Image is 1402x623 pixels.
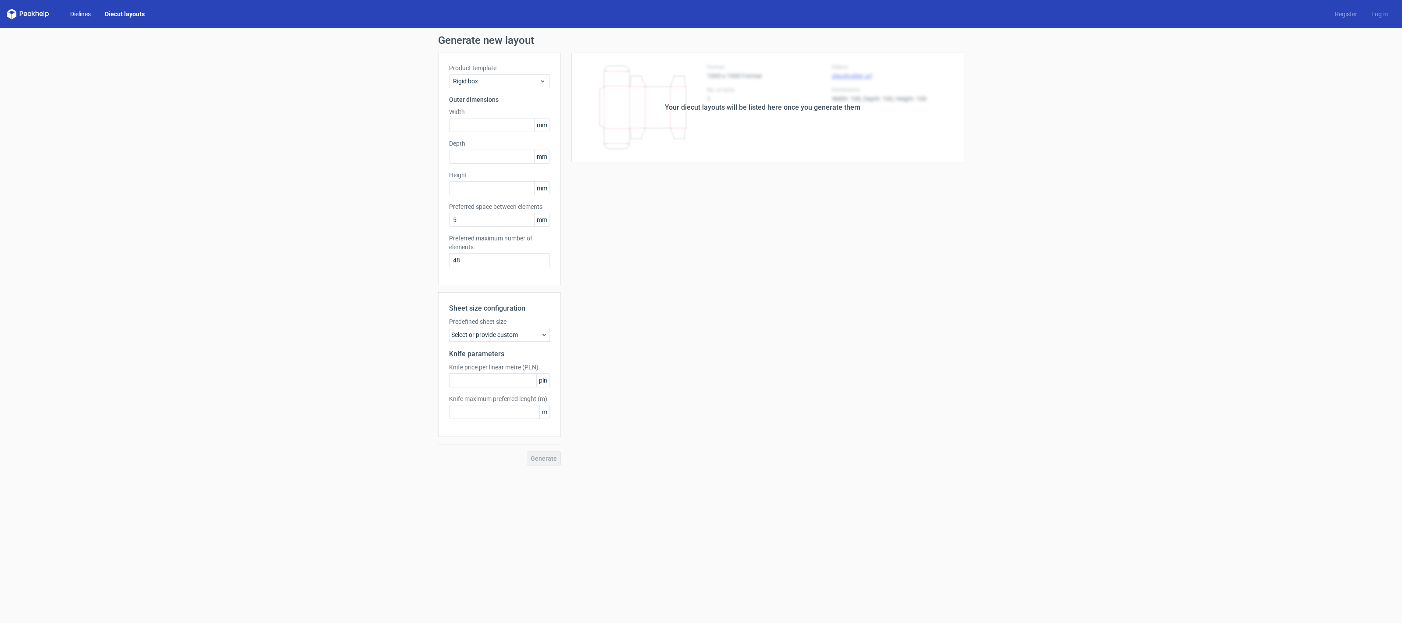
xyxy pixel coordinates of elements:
[449,317,550,326] label: Predefined sheet size
[449,171,550,179] label: Height
[1364,10,1395,18] a: Log in
[449,64,550,72] label: Product template
[449,202,550,211] label: Preferred space between elements
[449,139,550,148] label: Depth
[449,349,550,359] h2: Knife parameters
[534,150,549,163] span: mm
[449,95,550,104] h3: Outer dimensions
[539,405,549,419] span: m
[449,363,550,372] label: Knife price per linear metre (PLN)
[98,10,152,18] a: Diecut layouts
[536,374,549,387] span: pln
[449,394,550,403] label: Knife maximum preferred lenght (m)
[449,328,550,342] div: Select or provide custom
[1328,10,1364,18] a: Register
[438,35,964,46] h1: Generate new layout
[453,77,539,86] span: Rigid box
[534,182,549,195] span: mm
[449,234,550,251] label: Preferred maximum number of elements
[63,10,98,18] a: Dielines
[449,303,550,314] h2: Sheet size configuration
[449,107,550,116] label: Width
[665,102,860,113] div: Your diecut layouts will be listed here once you generate them
[534,118,549,132] span: mm
[534,213,549,226] span: mm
